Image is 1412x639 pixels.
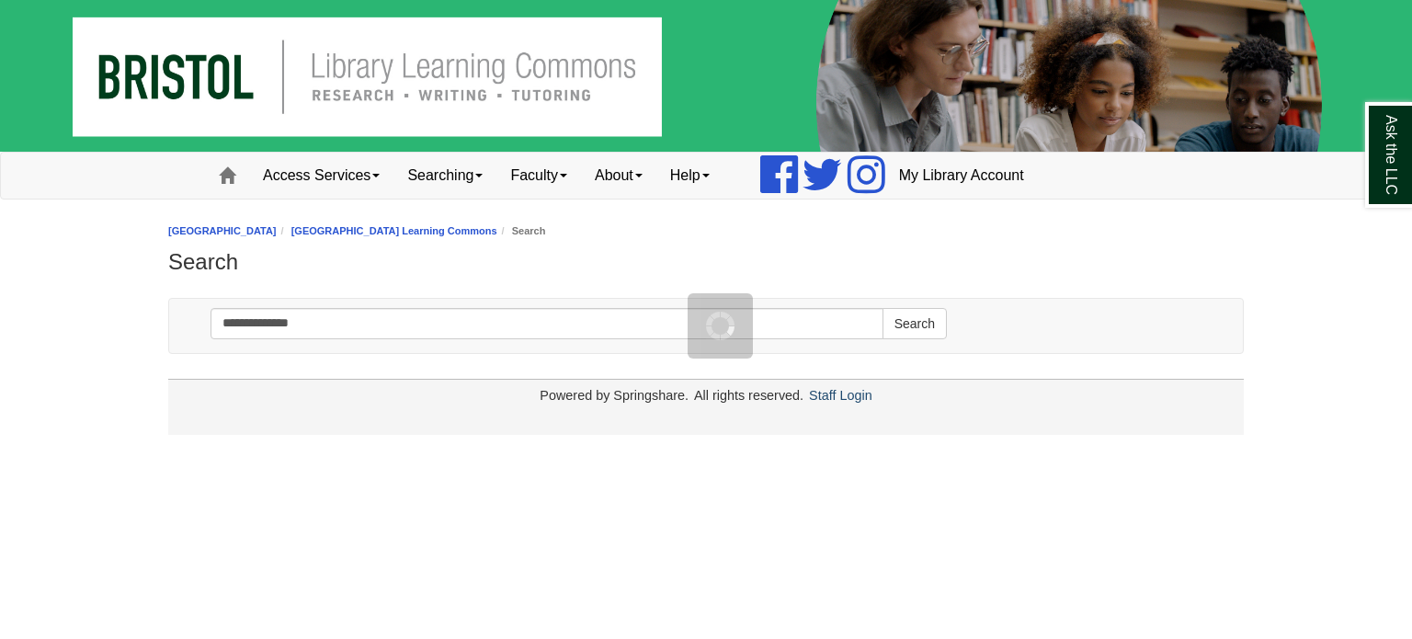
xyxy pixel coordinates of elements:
[706,312,734,340] img: Working...
[882,308,947,339] button: Search
[393,153,496,199] a: Searching
[168,225,277,236] a: [GEOGRAPHIC_DATA]
[168,223,1244,240] nav: breadcrumb
[168,249,1244,275] h1: Search
[537,388,691,403] div: Powered by Springshare.
[656,153,723,199] a: Help
[291,225,497,236] a: [GEOGRAPHIC_DATA] Learning Commons
[691,388,806,403] div: All rights reserved.
[809,388,872,403] a: Staff Login
[496,153,581,199] a: Faculty
[497,223,546,240] li: Search
[249,153,393,199] a: Access Services
[885,153,1038,199] a: My Library Account
[581,153,656,199] a: About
